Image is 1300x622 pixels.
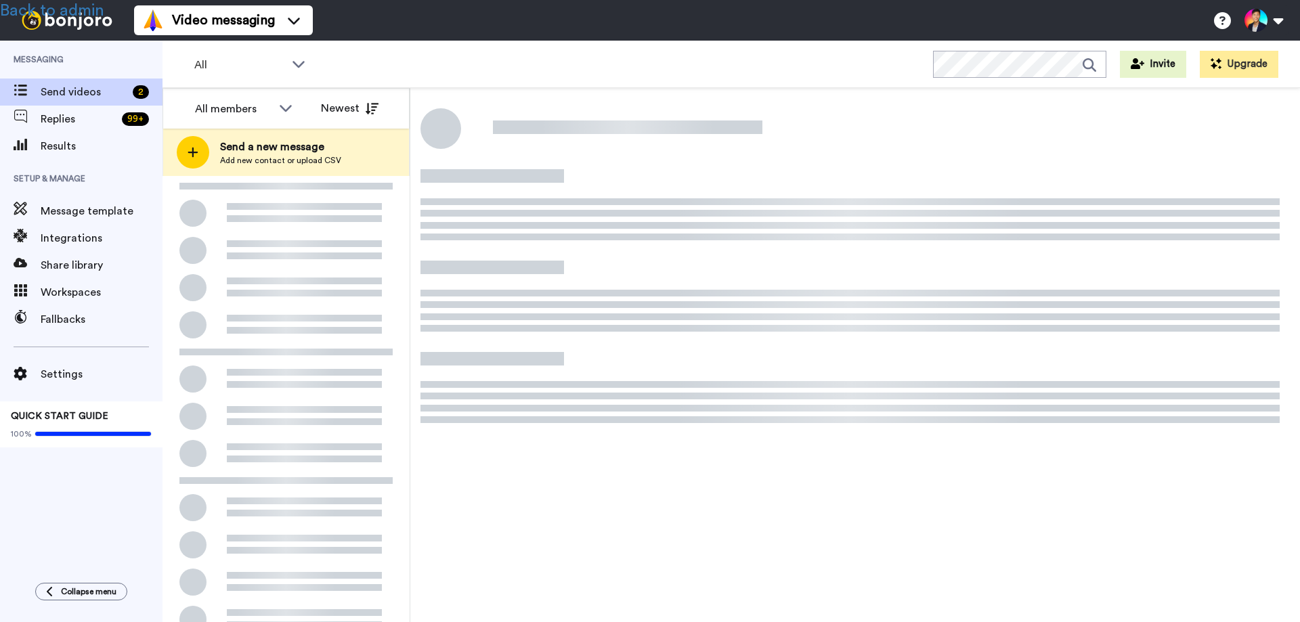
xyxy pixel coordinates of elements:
button: Collapse menu [35,583,127,600]
button: Upgrade [1200,51,1278,78]
span: Fallbacks [41,311,162,328]
span: Message template [41,203,162,219]
span: Settings [41,366,162,382]
button: Newest [311,95,389,122]
span: Send a new message [220,139,341,155]
span: 100% [11,428,32,439]
button: Invite [1120,51,1186,78]
span: All [194,57,285,73]
span: QUICK START GUIDE [11,412,108,421]
span: Workspaces [41,284,162,301]
span: Share library [41,257,162,273]
div: All members [195,101,272,117]
span: Integrations [41,230,162,246]
div: 99 + [122,112,149,126]
span: Send videos [41,84,127,100]
span: Video messaging [172,11,275,30]
span: Results [41,138,162,154]
span: Add new contact or upload CSV [220,155,341,166]
div: 2 [133,85,149,99]
img: vm-color.svg [142,9,164,31]
span: Replies [41,111,116,127]
span: Collapse menu [61,586,116,597]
